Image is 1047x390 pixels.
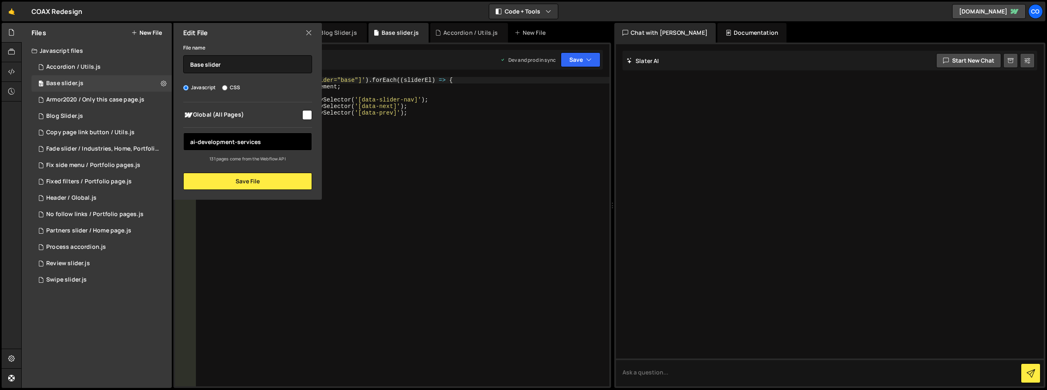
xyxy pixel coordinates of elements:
[31,75,172,92] div: Base slider.js
[183,133,312,151] input: Search pages
[614,23,716,43] div: Chat with [PERSON_NAME]
[46,194,97,202] div: Header / Global.js
[1028,4,1043,19] a: CO
[222,85,227,90] input: CSS
[320,29,357,37] div: Blog Slider.js
[183,28,208,37] h2: Edit File
[31,239,172,255] div: 14632/38280.js
[46,113,83,120] div: Blog Slider.js
[222,83,240,92] label: CSS
[952,4,1026,19] a: [DOMAIN_NAME]
[183,55,312,73] input: Name
[627,57,659,65] h2: Slater AI
[31,206,172,223] div: 14632/40149.js
[489,4,558,19] button: Code + Tools
[38,81,43,88] span: 51
[183,44,205,52] label: File name
[46,96,144,104] div: Armor2020 / Only this case page.js
[46,178,132,185] div: Fixed filters / Portfolio page.js
[31,7,82,16] div: COAX Redesign
[183,173,312,190] button: Save File
[31,141,175,157] div: 14632/39082.js
[2,2,22,21] a: 🤙
[31,157,172,174] div: 14632/39704.js
[183,83,216,92] label: Javascript
[31,124,172,141] div: 14632/39688.js
[500,56,556,63] div: Dev and prod in sync
[31,108,172,124] div: 14632/40016.js
[31,59,172,75] div: 14632/37943.js
[46,243,106,251] div: Process accordion.js
[183,85,189,90] input: Javascript
[131,29,162,36] button: New File
[46,129,135,136] div: Copy page link button / Utils.js
[31,223,172,239] div: 14632/39525.js
[936,53,1001,68] button: Start new chat
[31,28,46,37] h2: Files
[46,145,159,153] div: Fade slider / Industries, Home, Portfolio.js
[46,211,144,218] div: No follow links / Portfolio pages.js
[561,52,600,67] button: Save
[46,276,87,284] div: Swipe slider.js
[22,43,172,59] div: Javascript files
[46,260,90,267] div: Review slider.js
[31,92,172,108] div: 14632/40346.js
[717,23,786,43] div: Documentation
[46,63,101,71] div: Accordion / Utils.js
[46,162,140,169] div: Fix side menu / Portfolio pages.js
[183,110,301,120] span: Global (All Pages)
[31,190,172,206] div: 14632/38826.js
[209,156,286,162] small: 131 pages come from the Webflow API
[31,255,172,272] div: 14632/38193.js
[31,174,172,190] div: 14632/39741.js
[515,29,549,37] div: New File
[46,227,131,234] div: Partners slider / Home page.js
[382,29,419,37] div: Base slider.js
[31,272,172,288] div: 14632/38199.js
[46,80,83,87] div: Base slider.js
[443,29,498,37] div: Accordion / Utils.js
